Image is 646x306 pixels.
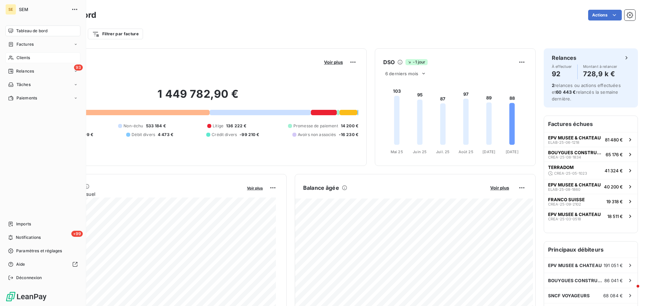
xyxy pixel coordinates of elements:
tspan: Juil. 25 [436,149,450,154]
span: À effectuer [552,64,572,69]
span: 4 473 € [158,132,173,138]
span: -1 jour [405,59,427,65]
h6: DSO [383,58,395,66]
span: Promesse de paiement [293,123,338,129]
span: +99 [71,231,83,237]
span: 81 480 € [605,137,623,142]
span: 68 084 € [603,293,623,298]
span: 6 derniers mois [385,71,418,76]
span: 14 200 € [341,123,358,129]
span: CREA-25-09-2102 [548,202,581,206]
tspan: [DATE] [482,149,495,154]
span: 2 [552,83,554,88]
h4: 728,9 k € [583,69,617,79]
span: 60 443 € [556,89,576,95]
span: Factures [16,41,34,47]
span: Chiffre d'affaires mensuel [38,190,242,198]
button: Voir plus [488,185,511,191]
span: 41 324 € [605,168,623,173]
span: BOUYGUES CONSTRUCTION IDF GUYANCOUR [548,278,604,283]
button: Actions [588,10,622,20]
h6: Relances [552,54,576,62]
span: 86 041 € [604,278,623,283]
span: 533 184 € [146,123,166,129]
span: Notifications [16,234,41,241]
span: Crédit divers [212,132,237,138]
span: Débit divers [132,132,155,138]
button: Voir plus [322,59,345,65]
button: Filtrer par facture [88,29,143,39]
span: Relances [16,68,34,74]
span: -99 210 € [240,132,259,138]
button: FRANCO SUISSECREA-25-09-210219 318 € [544,194,638,209]
h2: 1 449 782,90 € [38,87,358,107]
span: -16 230 € [339,132,358,138]
h4: 92 [552,69,572,79]
h6: Principaux débiteurs [544,242,638,258]
span: TERRADOM [548,165,574,170]
span: 18 511 € [607,214,623,219]
tspan: Mai 25 [391,149,403,154]
h6: Balance âgée [303,184,339,192]
span: Tableau de bord [16,28,47,34]
span: 191 051 € [604,263,623,268]
button: BOUYGUES CONSTRUCTION IDF GUYANCOURCREA-25-08-183465 176 € [544,147,638,162]
a: Aide [5,259,80,270]
span: Tâches [16,82,31,88]
span: ELAB-25-06-1218 [548,140,579,144]
button: EPV MUSEE & CHATEAUELAB-25-06-121881 480 € [544,132,638,147]
span: 40 200 € [604,184,623,189]
button: EPV MUSEE & CHATEAUELAB-25-08-186040 200 € [544,179,638,194]
span: EPV MUSEE & CHATEAU [548,263,602,268]
span: 65 176 € [606,152,623,157]
span: SEM [19,7,67,12]
span: Voir plus [490,185,509,190]
tspan: [DATE] [506,149,518,154]
button: Voir plus [245,185,265,191]
span: Litige [213,123,223,129]
span: Voir plus [247,186,263,190]
span: ELAB-25-08-1860 [548,187,580,191]
tspan: Août 25 [459,149,473,154]
tspan: Juin 25 [413,149,427,154]
div: SE [5,4,16,15]
span: Aide [16,261,25,267]
span: 93 [74,64,83,71]
img: Logo LeanPay [5,291,47,302]
span: CREA-25-08-1834 [548,155,581,159]
span: Imports [16,221,31,227]
h6: Factures échues [544,116,638,132]
span: Non-échu [123,123,143,129]
span: Paiements [16,95,37,101]
span: SNCF VOYAGEURS [548,293,590,298]
span: EPV MUSEE & CHATEAU [548,182,601,187]
span: EPV MUSEE & CHATEAU [548,212,601,217]
span: Clients [16,55,30,61]
span: FRANCO SUISSE [548,197,585,202]
span: Voir plus [324,59,343,65]
span: CREA-25-03-0518 [548,217,581,221]
span: EPV MUSEE & CHATEAU [548,135,601,140]
span: CREA-25-05-1023 [554,171,587,175]
button: TERRADOMCREA-25-05-102341 324 € [544,162,638,179]
span: 19 318 € [606,199,623,204]
span: Avoirs non associés [298,132,336,138]
iframe: Intercom live chat [623,283,639,299]
span: Déconnexion [16,275,42,281]
button: EPV MUSEE & CHATEAUCREA-25-03-051818 511 € [544,209,638,223]
span: BOUYGUES CONSTRUCTION IDF GUYANCOUR [548,150,603,155]
span: 136 222 € [226,123,246,129]
span: Paramètres et réglages [16,248,62,254]
span: relances ou actions effectuées et relancés la semaine dernière. [552,83,621,101]
span: Montant à relancer [583,64,617,69]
